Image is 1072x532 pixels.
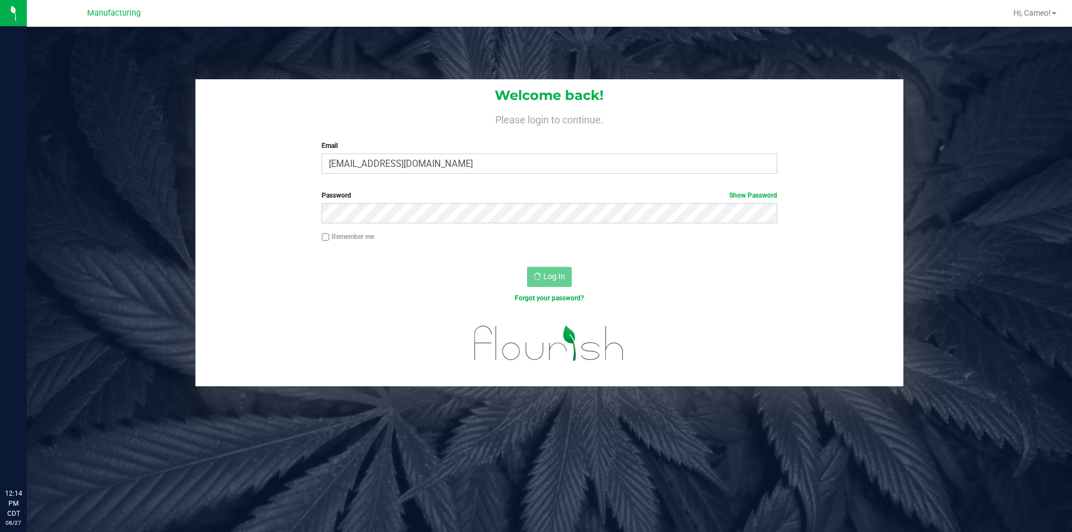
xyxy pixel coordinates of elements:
h1: Welcome back! [195,88,903,103]
button: Log In [527,267,572,287]
a: Show Password [729,191,777,199]
span: Hi, Cameo! [1013,8,1051,17]
p: 08/27 [5,519,22,527]
a: Forgot your password? [515,294,584,302]
input: Remember me [322,233,329,241]
label: Email [322,141,777,151]
span: Password [322,191,351,199]
label: Remember me [322,232,374,242]
img: flourish_logo.svg [461,315,638,372]
span: Log In [543,272,565,281]
h4: Please login to continue. [195,112,903,125]
span: Manufacturing [87,8,141,18]
p: 12:14 PM CDT [5,488,22,519]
